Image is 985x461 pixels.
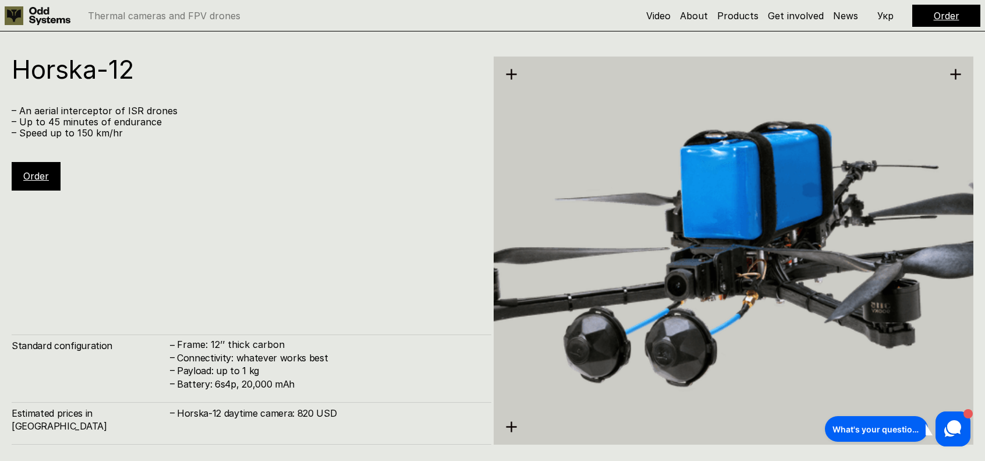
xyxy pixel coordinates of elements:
a: News [833,10,858,22]
h4: Standard configuration [12,339,169,352]
h4: Battery: 6s4p, 20,000 mAh [177,378,480,390]
h1: Horska-12 [12,57,480,82]
p: – Up to 45 minutes of endurance [12,117,480,128]
p: Frame: 12’’ thick carbon [177,339,480,350]
a: Order [934,10,959,22]
p: Укр [877,11,894,20]
a: Order [23,170,49,182]
h4: – [170,351,175,364]
h4: Payload: up to 1 kg [177,364,480,377]
h4: – [170,364,175,376]
h4: – [170,339,175,351]
a: Get involved [768,10,824,22]
h4: Estimated prices in [GEOGRAPHIC_DATA] [12,407,169,433]
a: Video [646,10,671,22]
a: About [680,10,708,22]
h4: Horska-12 daytime camera: 820 USD [177,407,480,420]
p: – An aerial interceptor of ISR drones [12,105,480,117]
p: Thermal cameras and FPV drones [88,11,240,20]
h4: – [170,376,175,389]
h4: – [170,406,175,419]
p: – Speed up to 150 km/hr [12,128,480,139]
h4: Connectivity: whatever works best [177,351,480,364]
a: Products [717,10,759,22]
iframe: HelpCrunch [822,409,973,449]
